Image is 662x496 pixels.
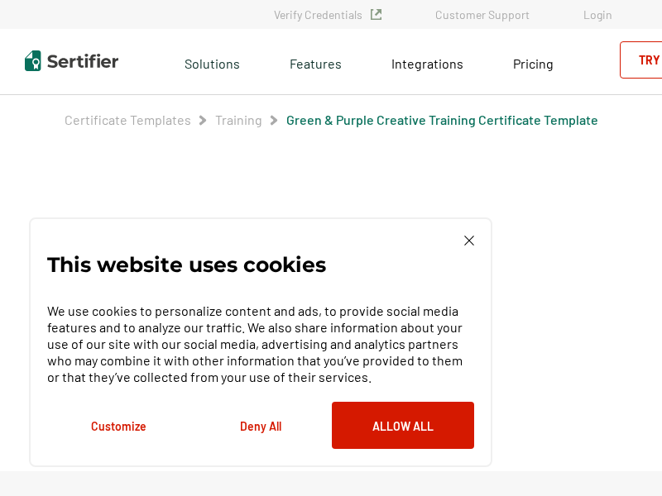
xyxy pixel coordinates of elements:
span: Features [290,51,342,72]
a: Customer Support [435,7,530,21]
a: Pricing [513,51,554,72]
button: Deny All [189,402,332,449]
a: Certificate Templates [65,112,191,127]
a: Training [215,112,262,127]
span: Green & Purple Creative Training Certificate Template [286,112,598,128]
span: Integrations [391,55,463,71]
button: Allow All [332,402,474,449]
img: Sertifier | Digital Credentialing Platform [25,50,118,71]
img: Cookie Popup Close [464,236,474,246]
p: We use cookies to personalize content and ads, to provide social media features and to analyze ou... [47,303,474,385]
a: Green & Purple Creative Training Certificate Template [286,112,598,127]
span: Solutions [185,51,240,72]
button: Customize [47,402,189,449]
img: Verified [371,9,381,20]
a: Verify Credentials [274,7,381,21]
span: Certificate Templates [65,112,191,128]
p: This website uses cookies [47,256,326,273]
span: Pricing [513,55,554,71]
span: Training [215,112,262,128]
a: Login [583,7,612,21]
a: Integrations [391,51,463,72]
div: Breadcrumb [65,112,598,128]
